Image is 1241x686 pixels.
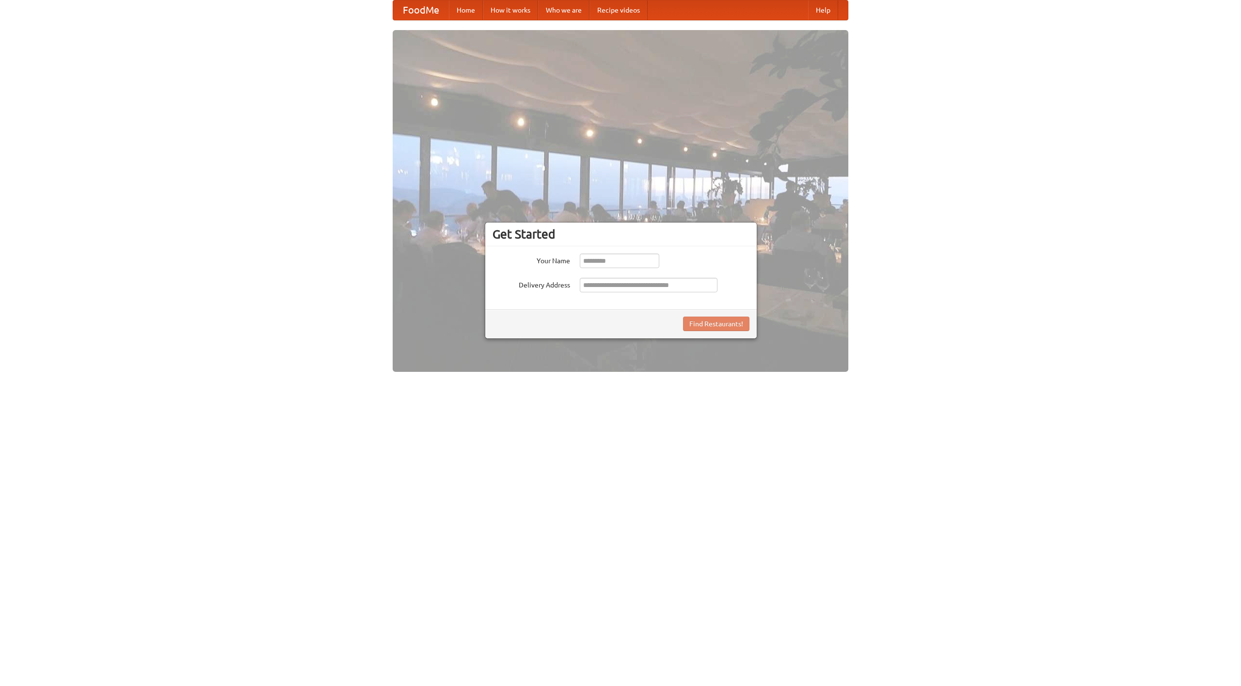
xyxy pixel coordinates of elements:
a: Who we are [538,0,589,20]
button: Find Restaurants! [683,317,749,331]
a: How it works [483,0,538,20]
a: Home [449,0,483,20]
a: Recipe videos [589,0,648,20]
h3: Get Started [493,227,749,241]
label: Your Name [493,254,570,266]
label: Delivery Address [493,278,570,290]
a: FoodMe [393,0,449,20]
a: Help [808,0,838,20]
